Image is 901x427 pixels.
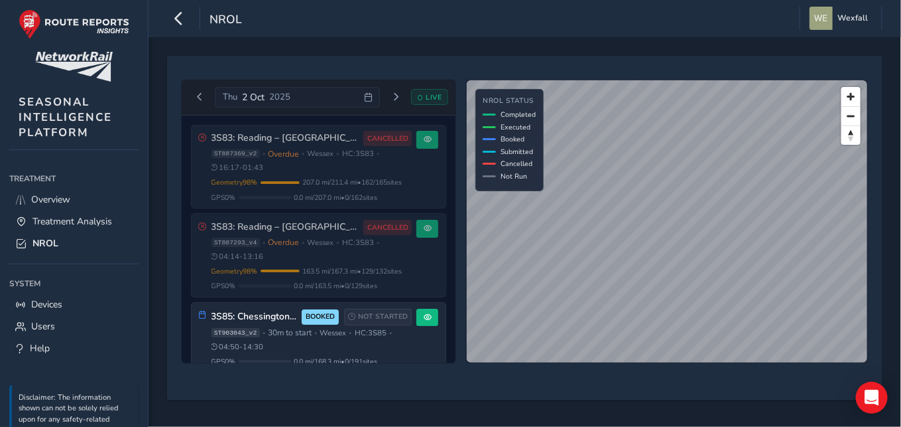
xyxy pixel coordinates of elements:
[211,281,236,291] span: GPS 0 %
[483,97,536,106] h4: NROL Status
[211,133,359,144] h3: 3S83: Reading – [GEOGRAPHIC_DATA], [GEOGRAPHIC_DATA], [US_STATE][GEOGRAPHIC_DATA]
[337,239,339,246] span: •
[211,163,264,173] span: 16:17 - 01:43
[9,169,139,189] div: Treatment
[268,237,299,248] span: Overdue
[19,9,129,39] img: rr logo
[355,328,387,338] span: HC: 3S85
[32,237,58,250] span: NROL
[358,311,408,322] span: NOT STARTED
[307,149,333,159] span: Wessex
[501,122,530,132] span: Executed
[501,110,536,120] span: Completed
[501,159,532,169] span: Cancelled
[263,150,265,157] span: •
[841,126,861,145] button: Reset bearing to north
[314,329,317,337] span: •
[268,149,299,159] span: Overdue
[501,147,533,157] span: Submitted
[810,7,872,30] button: Wexfall
[377,239,379,246] span: •
[210,11,242,30] span: NROL
[367,133,408,144] span: CANCELLED
[211,238,260,247] span: ST887293_v4
[501,171,527,181] span: Not Run
[223,91,237,103] span: Thu
[342,238,374,248] span: HC: 3S83
[211,328,260,337] span: ST903043_v2
[32,215,112,228] span: Treatment Analysis
[467,80,869,364] canvas: Map
[294,193,378,203] span: 0.0 mi / 207.0 mi • 0 / 162 sites
[9,337,139,359] a: Help
[294,357,378,367] span: 0.0 mi / 168.3 mi • 0 / 191 sites
[263,329,265,337] span: •
[211,266,258,276] span: Geometry 98 %
[9,315,139,337] a: Users
[31,320,55,333] span: Users
[35,52,113,82] img: customer logo
[242,91,265,104] span: 2 Oct
[30,342,50,355] span: Help
[389,329,392,337] span: •
[9,189,139,211] a: Overview
[302,150,304,157] span: •
[269,91,290,103] span: 2025
[211,193,236,203] span: GPS 0 %
[211,311,298,323] h3: 3S85: Chessington Branch - [GEOGRAPHIC_DATA], [GEOGRAPHIC_DATA]
[302,239,304,246] span: •
[501,134,524,144] span: Booked
[9,294,139,315] a: Devices
[856,382,888,414] div: Open Intercom Messenger
[367,222,408,233] span: CANCELLED
[31,193,70,206] span: Overview
[211,177,258,187] span: Geometry 98 %
[19,94,112,140] span: SEASONAL INTELLIGENCE PLATFORM
[841,106,861,126] button: Zoom out
[211,149,260,159] span: ST887369_v2
[426,92,442,102] span: LIVE
[263,239,265,246] span: •
[837,7,868,30] span: Wexfall
[841,87,861,106] button: Zoom in
[211,252,264,262] span: 04:14 - 13:16
[211,222,359,233] h3: 3S83: Reading – [GEOGRAPHIC_DATA], [GEOGRAPHIC_DATA], [US_STATE][GEOGRAPHIC_DATA]
[189,89,211,106] button: Previous day
[268,327,312,338] span: 30m to start
[377,150,379,157] span: •
[303,177,402,187] span: 207.0 mi / 211.4 mi • 162 / 165 sites
[303,266,402,276] span: 163.5 mi / 167.3 mi • 129 / 132 sites
[810,7,833,30] img: diamond-layout
[294,281,378,291] span: 0.0 mi / 163.5 mi • 0 / 129 sites
[9,232,139,254] a: NROL
[9,274,139,294] div: System
[31,298,62,311] span: Devices
[342,149,374,159] span: HC: 3S83
[211,357,236,367] span: GPS 0 %
[349,329,352,337] span: •
[385,89,406,106] button: Next day
[337,150,339,157] span: •
[9,211,139,232] a: Treatment Analysis
[307,238,333,248] span: Wessex
[306,311,335,322] span: BOOKED
[320,328,346,338] span: Wessex
[211,342,264,352] span: 04:50 - 14:30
